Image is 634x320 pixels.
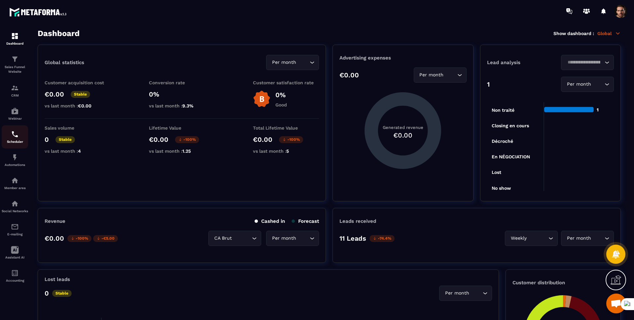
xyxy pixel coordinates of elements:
[2,195,28,218] a: social-networksocial-networkSocial Networks
[492,185,511,191] tspan: No show
[565,81,592,88] span: Per month
[11,32,19,40] img: formation
[253,80,319,85] p: Customer satisfaction rate
[2,102,28,125] a: automationsautomationsWebinar
[38,29,80,38] h3: Dashboard
[2,65,28,74] p: Sales Funnel Website
[592,235,603,242] input: Search for option
[2,218,28,241] a: emailemailE-mailing
[175,136,199,143] p: -100%
[233,235,250,242] input: Search for option
[275,102,287,107] p: Good
[2,125,28,148] a: schedulerschedulerScheduler
[93,235,118,242] p: -€5.00
[2,186,28,190] p: Member area
[11,84,19,92] img: formation
[505,231,558,246] div: Search for option
[208,231,261,246] div: Search for option
[253,136,272,143] p: €0.00
[11,55,19,63] img: formation
[298,235,308,242] input: Search for option
[266,231,319,246] div: Search for option
[45,276,70,282] p: Lost leads
[2,42,28,45] p: Dashboard
[339,234,366,242] p: 11 Leads
[487,80,490,88] p: 1
[45,136,49,143] p: 0
[78,103,91,108] span: €0.00
[45,60,84,65] p: Global statistics
[561,231,614,246] div: Search for option
[279,136,303,143] p: -100%
[2,79,28,102] a: formationformationCRM
[597,30,621,36] p: Global
[270,235,298,242] span: Per month
[286,148,289,154] span: 5
[561,55,614,70] div: Search for option
[565,235,592,242] span: Per month
[2,256,28,259] p: Assistant AI
[565,59,603,66] input: Search for option
[492,170,501,175] tspan: Lost
[45,103,111,108] p: vs last month :
[509,235,528,242] span: Weekly
[492,107,514,113] tspan: Non traité
[592,81,603,88] input: Search for option
[255,218,285,224] p: Cashed in
[2,241,28,264] a: Assistant AI
[11,269,19,277] img: accountant
[149,90,215,98] p: 0%
[2,172,28,195] a: automationsautomationsMember area
[45,218,65,224] p: Revenue
[339,218,376,224] p: Leads received
[275,91,287,99] p: 0%
[2,264,28,287] a: accountantaccountantAccounting
[471,290,481,297] input: Search for option
[2,209,28,213] p: Social Networks
[253,125,319,131] p: Total Lifetime Value
[78,148,81,154] span: 4
[414,67,467,83] div: Search for option
[45,80,111,85] p: Customer acquisition cost
[339,55,466,61] p: Advertising expenses
[149,103,215,108] p: vs last month :
[339,71,359,79] p: €0.00
[67,235,91,242] p: -100%
[512,280,614,286] p: Customer distribution
[11,130,19,138] img: scheduler
[292,218,319,224] p: Forecast
[606,294,626,313] div: Mở cuộc trò chuyện
[418,71,445,79] span: Per month
[2,50,28,79] a: formationformationSales Funnel Website
[2,279,28,282] p: Accounting
[45,234,64,242] p: €0.00
[561,77,614,92] div: Search for option
[2,27,28,50] a: formationformationDashboard
[182,148,191,154] span: 1.25
[492,139,513,144] tspan: Décroché
[149,148,215,154] p: vs last month :
[149,125,215,131] p: Lifetime Value
[45,289,49,297] p: 0
[370,235,395,242] p: -74.4%
[11,223,19,231] img: email
[52,290,72,297] p: Stable
[487,60,550,65] p: Lead analysis
[11,177,19,184] img: automations
[2,117,28,120] p: Webinar
[492,123,529,129] tspan: Closing en cours
[11,200,19,208] img: social-network
[492,154,530,159] tspan: En NÉGOCIATION
[2,232,28,236] p: E-mailing
[445,71,456,79] input: Search for option
[2,148,28,172] a: automationsautomationsAutomations
[213,235,233,242] span: CA Brut
[11,107,19,115] img: automations
[270,59,298,66] span: Per month
[71,91,90,98] p: Stable
[182,103,194,108] span: 9.3%
[11,153,19,161] img: automations
[2,163,28,167] p: Automations
[45,148,111,154] p: vs last month :
[253,148,319,154] p: vs last month :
